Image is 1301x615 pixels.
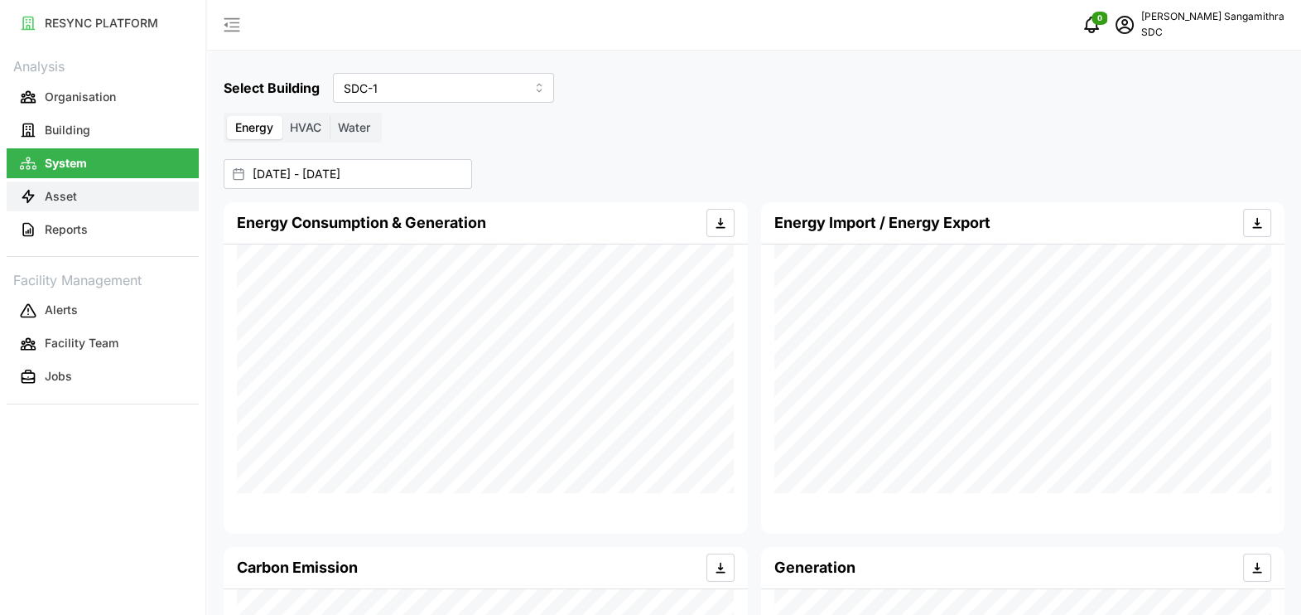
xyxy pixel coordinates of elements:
[7,327,199,361] a: Facility Team
[7,115,199,145] button: Building
[45,221,88,238] p: Reports
[7,80,199,114] a: Organisation
[7,329,199,359] button: Facility Team
[7,296,199,326] button: Alerts
[7,361,199,394] a: Jobs
[7,362,199,392] button: Jobs
[224,78,320,98] h5: Select Building
[774,212,990,234] h4: Energy Import / Energy Export
[7,180,199,213] a: Asset
[7,148,199,178] button: System
[45,89,116,105] p: Organisation
[45,122,90,138] p: Building
[7,53,199,77] p: Analysis
[774,557,855,579] h4: Generation
[235,120,273,134] span: Energy
[7,82,199,112] button: Organisation
[45,15,158,31] p: RESYNC PLATFORM
[1141,9,1284,25] p: [PERSON_NAME] Sangamithra
[7,267,199,291] p: Facility Management
[7,215,199,245] button: Reports
[1108,8,1141,41] button: schedule
[7,114,199,147] a: Building
[45,368,72,385] p: Jobs
[45,302,78,318] p: Alerts
[1097,12,1102,24] span: 0
[45,335,118,351] p: Facility Team
[7,147,199,180] a: System
[7,213,199,246] a: Reports
[1075,8,1108,41] button: notifications
[7,294,199,327] a: Alerts
[45,188,77,205] p: Asset
[7,7,199,40] a: RESYNC PLATFORM
[7,182,199,211] button: Asset
[237,557,358,579] h4: Carbon Emission
[1141,25,1284,41] p: SDC
[7,8,199,38] button: RESYNC PLATFORM
[338,120,370,134] span: Water
[237,212,486,234] h4: Energy Consumption & Generation
[45,155,87,172] p: System
[290,120,321,134] span: HVAC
